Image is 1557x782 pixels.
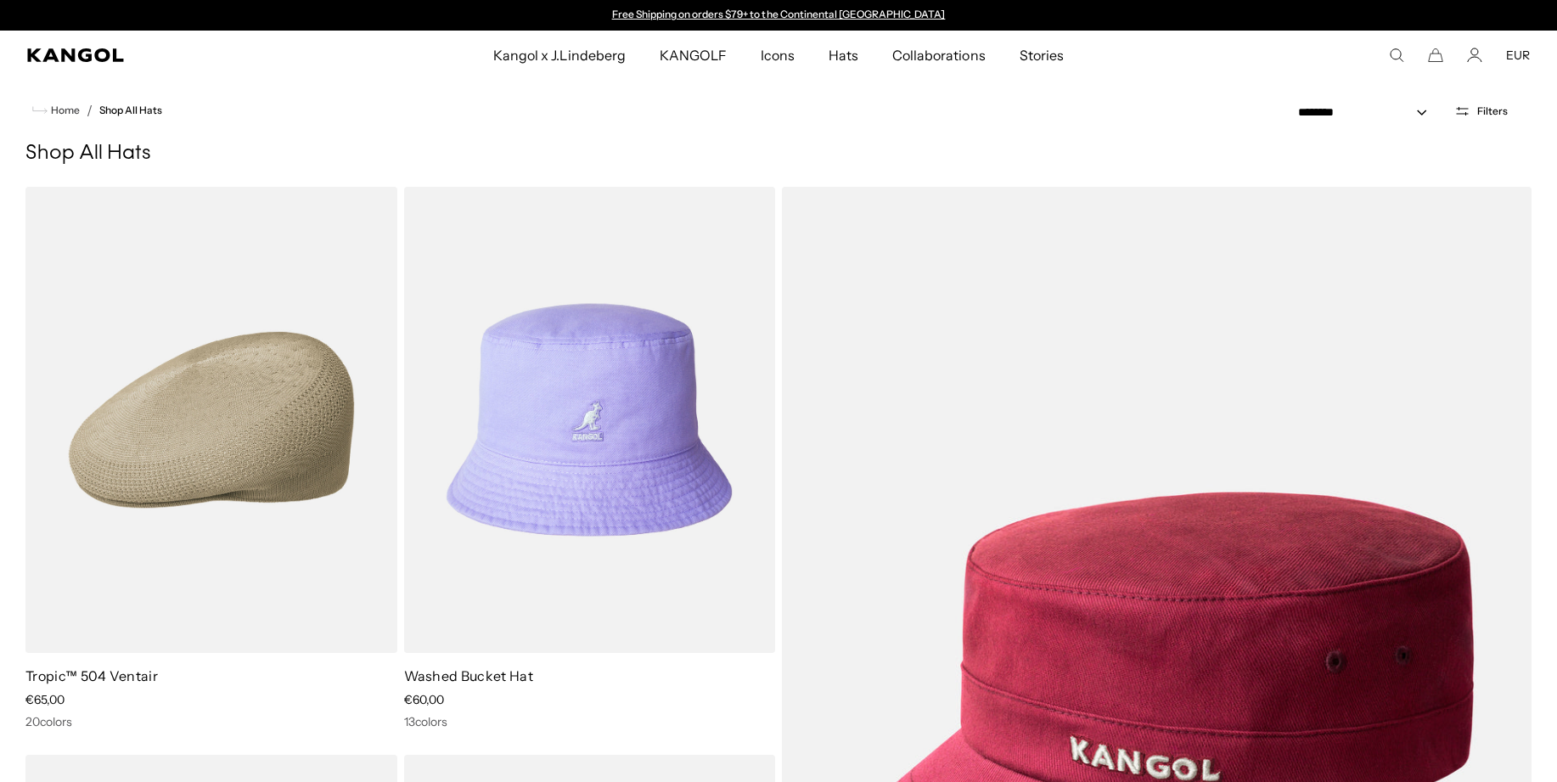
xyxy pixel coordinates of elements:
[1020,31,1064,80] span: Stories
[1428,48,1443,63] button: Cart
[1291,104,1444,121] select: Sort by: Featured
[643,31,744,80] a: KANGOLF
[812,31,875,80] a: Hats
[604,8,953,22] div: Announcement
[25,667,158,684] a: Tropic™ 504 Ventair
[744,31,812,80] a: Icons
[404,714,776,729] div: 13 colors
[1444,104,1518,119] button: Open filters
[1506,48,1530,63] button: EUR
[25,692,65,707] span: €65,00
[612,8,946,20] a: Free Shipping on orders $79+ to the Continental [GEOGRAPHIC_DATA]
[1003,31,1081,80] a: Stories
[25,141,1532,166] h1: Shop All Hats
[604,8,953,22] div: 1 of 2
[1467,48,1482,63] a: Account
[493,31,626,80] span: Kangol x J.Lindeberg
[875,31,1002,80] a: Collaborations
[476,31,643,80] a: Kangol x J.Lindeberg
[99,104,162,116] a: Shop All Hats
[80,100,93,121] li: /
[27,48,327,62] a: Kangol
[1389,48,1404,63] summary: Search here
[25,714,397,729] div: 20 colors
[48,104,80,116] span: Home
[404,692,444,707] span: €60,00
[660,31,727,80] span: KANGOLF
[604,8,953,22] slideshow-component: Announcement bar
[25,187,397,653] img: Tropic™ 504 Ventair
[32,103,80,118] a: Home
[1477,105,1508,117] span: Filters
[892,31,985,80] span: Collaborations
[404,187,776,653] img: Washed Bucket Hat
[829,31,858,80] span: Hats
[761,31,795,80] span: Icons
[404,667,533,684] a: Washed Bucket Hat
